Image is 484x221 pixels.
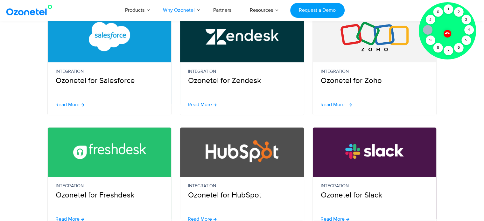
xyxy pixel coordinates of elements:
div: 3 [461,15,471,24]
small: Integration [188,183,296,190]
div: 5 [461,36,471,45]
p: Ozonetel for Zoho [321,68,429,86]
p: Ozonetel for Freshdesk [56,183,164,201]
div: 0 [433,7,443,17]
span: Read More [55,102,80,107]
div: 7 [444,46,453,55]
img: Freshdesk Call Center Integration [73,136,146,166]
div: 9 [425,36,435,45]
small: Integration [188,68,296,75]
small: Integration [56,183,164,190]
a: Request a Demo [290,3,345,18]
div: 1 [444,4,453,14]
small: Integration [321,68,429,75]
span: Read More [320,102,345,107]
a: Read More [188,102,217,107]
small: Integration [321,183,429,190]
img: Zendesk Call Center Integration [206,22,278,51]
p: Ozonetel for Slack [321,183,429,201]
p: Ozonetel for Zendesk [188,68,296,86]
a: Read More [55,102,84,107]
p: Ozonetel for HubSpot [188,183,296,201]
div: # [425,15,435,24]
img: Salesforce CTI Integration with Call Center Software [73,22,146,51]
div: 2 [454,7,463,17]
a: Read More [320,102,352,107]
small: Integration [56,68,164,75]
div: 4 [464,25,474,35]
div: 6 [454,43,463,52]
p: Ozonetel for Salesforce [56,68,164,86]
span: Read More [188,102,212,107]
div: 8 [433,43,443,52]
